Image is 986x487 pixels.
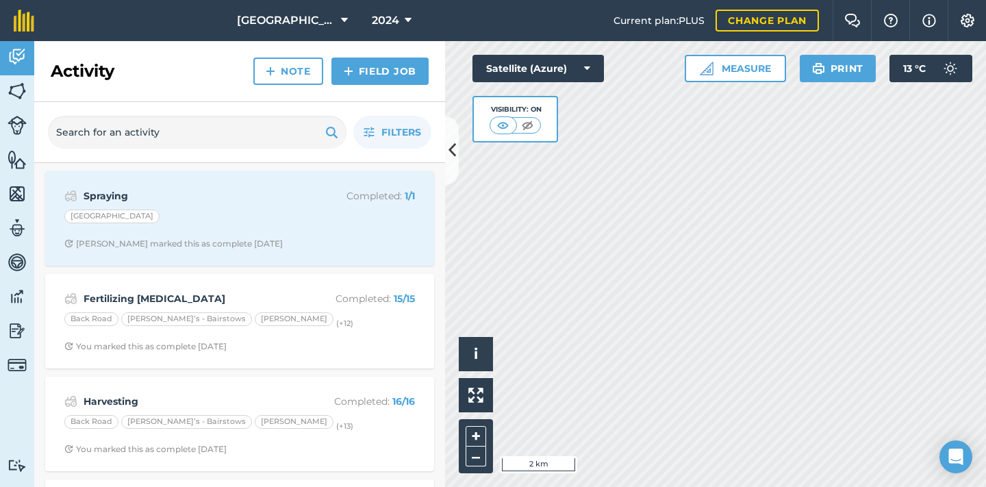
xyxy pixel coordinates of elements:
[64,342,73,351] img: Clock with arrow pointing clockwise
[922,12,936,29] img: svg+xml;base64,PHN2ZyB4bWxucz0iaHR0cDovL3d3dy53My5vcmcvMjAwMC9zdmciIHdpZHRoPSIxNyIgaGVpZ2h0PSIxNy...
[64,239,73,248] img: Clock with arrow pointing clockwise
[8,286,27,307] img: svg+xml;base64,PD94bWwgdmVyc2lvbj0iMS4wIiBlbmNvZGluZz0idXRmLTgiPz4KPCEtLSBHZW5lcmF0b3I6IEFkb2JlIE...
[494,118,511,132] img: svg+xml;base64,PHN2ZyB4bWxucz0iaHR0cDovL3d3dy53My5vcmcvMjAwMC9zdmciIHdpZHRoPSI1MCIgaGVpZ2h0PSI0MC...
[344,63,353,79] img: svg+xml;base64,PHN2ZyB4bWxucz0iaHR0cDovL3d3dy53My5vcmcvMjAwMC9zdmciIHdpZHRoPSIxNCIgaGVpZ2h0PSIyNC...
[121,415,252,429] div: [PERSON_NAME]’s - Bairstows
[614,13,705,28] span: Current plan : PLUS
[939,440,972,473] div: Open Intercom Messenger
[392,395,415,408] strong: 16 / 16
[237,12,336,29] span: [GEOGRAPHIC_DATA]
[8,149,27,170] img: svg+xml;base64,PHN2ZyB4bWxucz0iaHR0cDovL3d3dy53My5vcmcvMjAwMC9zdmciIHdpZHRoPSI1NiIgaGVpZ2h0PSI2MC...
[51,60,114,82] h2: Activity
[883,14,899,27] img: A question mark icon
[800,55,876,82] button: Print
[353,116,431,149] button: Filters
[306,188,415,203] p: Completed :
[64,393,77,410] img: svg+xml;base64,PD94bWwgdmVyc2lvbj0iMS4wIiBlbmNvZGluZz0idXRmLTgiPz4KPCEtLSBHZW5lcmF0b3I6IEFkb2JlIE...
[716,10,819,32] a: Change plan
[394,292,415,305] strong: 15 / 15
[255,415,333,429] div: [PERSON_NAME]
[812,60,825,77] img: svg+xml;base64,PHN2ZyB4bWxucz0iaHR0cDovL3d3dy53My5vcmcvMjAwMC9zdmciIHdpZHRoPSIxOSIgaGVpZ2h0PSIyNC...
[8,252,27,273] img: svg+xml;base64,PD94bWwgdmVyc2lvbj0iMS4wIiBlbmNvZGluZz0idXRmLTgiPz4KPCEtLSBHZW5lcmF0b3I6IEFkb2JlIE...
[325,124,338,140] img: svg+xml;base64,PHN2ZyB4bWxucz0iaHR0cDovL3d3dy53My5vcmcvMjAwMC9zdmciIHdpZHRoPSIxOSIgaGVpZ2h0PSIyNC...
[8,459,27,472] img: svg+xml;base64,PD94bWwgdmVyc2lvbj0iMS4wIiBlbmNvZGluZz0idXRmLTgiPz4KPCEtLSBHZW5lcmF0b3I6IEFkb2JlIE...
[381,125,421,140] span: Filters
[474,345,478,362] span: i
[48,116,346,149] input: Search for an activity
[266,63,275,79] img: svg+xml;base64,PHN2ZyB4bWxucz0iaHR0cDovL3d3dy53My5vcmcvMjAwMC9zdmciIHdpZHRoPSIxNCIgaGVpZ2h0PSIyNC...
[336,421,353,431] small: (+ 13 )
[64,290,77,307] img: svg+xml;base64,PD94bWwgdmVyc2lvbj0iMS4wIiBlbmNvZGluZz0idXRmLTgiPz4KPCEtLSBHZW5lcmF0b3I6IEFkb2JlIE...
[372,12,399,29] span: 2024
[468,388,483,403] img: Four arrows, one pointing top left, one top right, one bottom right and the last bottom left
[466,447,486,466] button: –
[306,291,415,306] p: Completed :
[64,312,118,326] div: Back Road
[64,444,227,455] div: You marked this as complete [DATE]
[64,238,283,249] div: [PERSON_NAME] marked this as complete [DATE]
[64,445,73,453] img: Clock with arrow pointing clockwise
[844,14,861,27] img: Two speech bubbles overlapping with the left bubble in the forefront
[255,312,333,326] div: [PERSON_NAME]
[8,47,27,67] img: svg+xml;base64,PD94bWwgdmVyc2lvbj0iMS4wIiBlbmNvZGluZz0idXRmLTgiPz4KPCEtLSBHZW5lcmF0b3I6IEFkb2JlIE...
[459,337,493,371] button: i
[53,179,426,258] a: SprayingCompleted: 1/1[GEOGRAPHIC_DATA]Clock with arrow pointing clockwise[PERSON_NAME] marked th...
[64,341,227,352] div: You marked this as complete [DATE]
[53,282,426,360] a: Fertilizing [MEDICAL_DATA]Completed: 15/15Back Road[PERSON_NAME]’s - Bairstows[PERSON_NAME](+12)C...
[685,55,786,82] button: Measure
[519,118,536,132] img: svg+xml;base64,PHN2ZyB4bWxucz0iaHR0cDovL3d3dy53My5vcmcvMjAwMC9zdmciIHdpZHRoPSI1MCIgaGVpZ2h0PSI0MC...
[466,426,486,447] button: +
[490,104,542,115] div: Visibility: On
[889,55,972,82] button: 13 °C
[700,62,713,75] img: Ruler icon
[53,385,426,463] a: HarvestingCompleted: 16/16Back Road[PERSON_NAME]’s - Bairstows[PERSON_NAME](+13)Clock with arrow ...
[306,394,415,409] p: Completed :
[253,58,323,85] a: Note
[331,58,429,85] a: Field Job
[8,81,27,101] img: svg+xml;base64,PHN2ZyB4bWxucz0iaHR0cDovL3d3dy53My5vcmcvMjAwMC9zdmciIHdpZHRoPSI1NiIgaGVpZ2h0PSI2MC...
[8,218,27,238] img: svg+xml;base64,PD94bWwgdmVyc2lvbj0iMS4wIiBlbmNvZGluZz0idXRmLTgiPz4KPCEtLSBHZW5lcmF0b3I6IEFkb2JlIE...
[405,190,415,202] strong: 1 / 1
[959,14,976,27] img: A cog icon
[903,55,926,82] span: 13 ° C
[84,188,301,203] strong: Spraying
[121,312,252,326] div: [PERSON_NAME]’s - Bairstows
[14,10,34,32] img: fieldmargin Logo
[472,55,604,82] button: Satellite (Azure)
[8,321,27,341] img: svg+xml;base64,PD94bWwgdmVyc2lvbj0iMS4wIiBlbmNvZGluZz0idXRmLTgiPz4KPCEtLSBHZW5lcmF0b3I6IEFkb2JlIE...
[336,319,353,328] small: (+ 12 )
[64,415,118,429] div: Back Road
[8,184,27,204] img: svg+xml;base64,PHN2ZyB4bWxucz0iaHR0cDovL3d3dy53My5vcmcvMjAwMC9zdmciIHdpZHRoPSI1NiIgaGVpZ2h0PSI2MC...
[8,116,27,135] img: svg+xml;base64,PD94bWwgdmVyc2lvbj0iMS4wIiBlbmNvZGluZz0idXRmLTgiPz4KPCEtLSBHZW5lcmF0b3I6IEFkb2JlIE...
[8,355,27,375] img: svg+xml;base64,PD94bWwgdmVyc2lvbj0iMS4wIiBlbmNvZGluZz0idXRmLTgiPz4KPCEtLSBHZW5lcmF0b3I6IEFkb2JlIE...
[84,394,301,409] strong: Harvesting
[937,55,964,82] img: svg+xml;base64,PD94bWwgdmVyc2lvbj0iMS4wIiBlbmNvZGluZz0idXRmLTgiPz4KPCEtLSBHZW5lcmF0b3I6IEFkb2JlIE...
[64,210,160,223] div: [GEOGRAPHIC_DATA]
[84,291,301,306] strong: Fertilizing [MEDICAL_DATA]
[64,188,77,204] img: svg+xml;base64,PD94bWwgdmVyc2lvbj0iMS4wIiBlbmNvZGluZz0idXRmLTgiPz4KPCEtLSBHZW5lcmF0b3I6IEFkb2JlIE...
